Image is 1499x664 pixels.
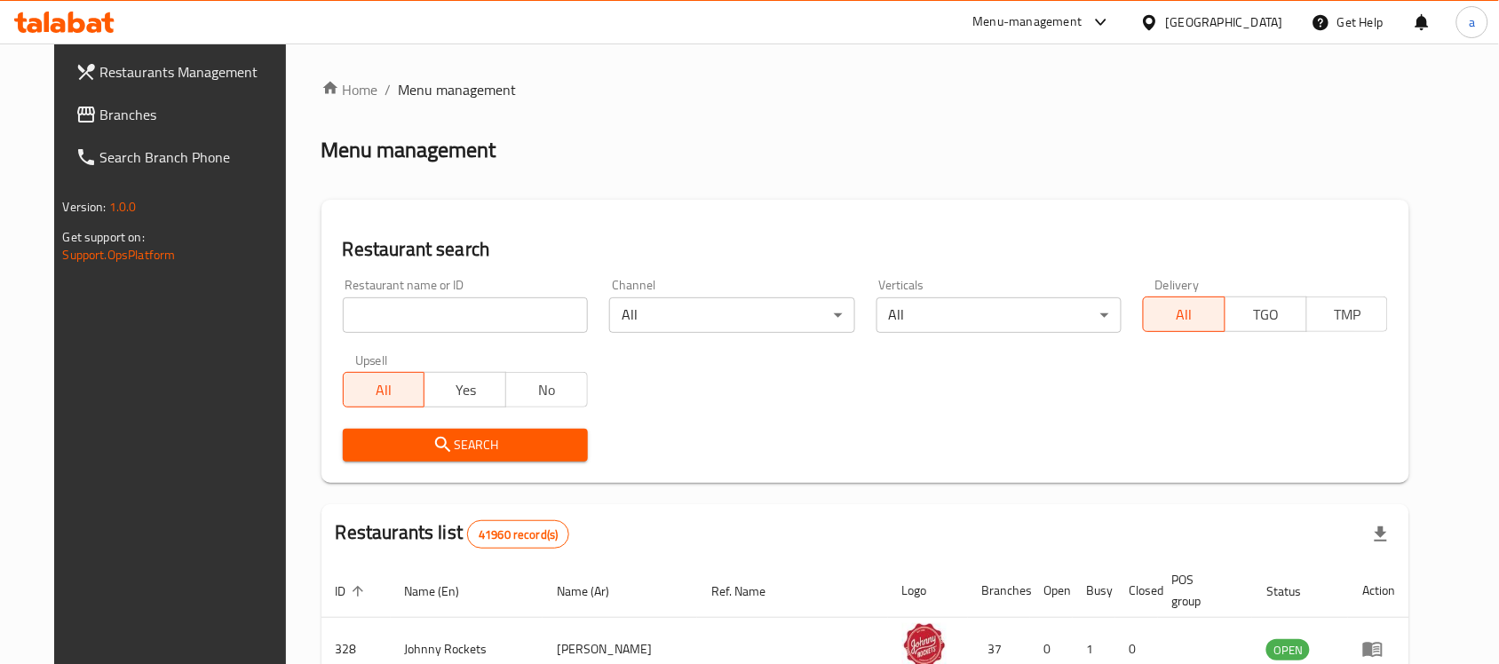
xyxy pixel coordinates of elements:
li: / [385,79,392,100]
span: POS group [1172,569,1232,612]
div: Total records count [467,520,569,549]
th: Logo [888,564,968,618]
span: All [351,377,418,403]
span: Yes [432,377,499,403]
a: Support.OpsPlatform [63,243,176,266]
th: Busy [1073,564,1115,618]
span: 1.0.0 [109,195,137,218]
a: Restaurants Management [61,51,305,93]
span: Search Branch Phone [100,146,290,168]
span: Search [357,434,574,456]
span: Name (En) [405,581,483,602]
span: Ref. Name [711,581,789,602]
div: Menu [1362,638,1395,660]
button: Yes [424,372,506,407]
button: No [505,372,588,407]
h2: Restaurants list [336,519,570,549]
span: OPEN [1266,640,1310,660]
label: Delivery [1155,279,1200,291]
button: All [1143,296,1225,332]
th: Open [1030,564,1073,618]
span: Get support on: [63,225,145,249]
button: TMP [1306,296,1389,332]
span: TGO [1233,302,1300,328]
span: TMP [1314,302,1382,328]
span: ID [336,581,369,602]
span: Name (Ar) [557,581,632,602]
nav: breadcrumb [321,79,1410,100]
a: Search Branch Phone [61,136,305,178]
div: [GEOGRAPHIC_DATA] [1166,12,1283,32]
button: Search [343,429,588,462]
a: Branches [61,93,305,136]
span: All [1151,302,1218,328]
div: All [609,297,854,333]
div: OPEN [1266,639,1310,660]
label: Upsell [355,354,388,367]
a: Home [321,79,378,100]
span: Menu management [399,79,517,100]
input: Search for restaurant name or ID.. [343,297,588,333]
th: Closed [1115,564,1158,618]
span: Branches [100,104,290,125]
div: Menu-management [973,12,1083,33]
span: a [1469,12,1475,32]
button: All [343,372,425,407]
h2: Restaurant search [343,236,1389,263]
th: Branches [968,564,1030,618]
th: Action [1348,564,1409,618]
h2: Menu management [321,136,496,164]
span: No [513,377,581,403]
div: All [876,297,1122,333]
span: 41960 record(s) [468,526,568,543]
span: Restaurants Management [100,61,290,83]
span: Status [1266,581,1324,602]
span: Version: [63,195,107,218]
button: TGO [1225,296,1307,332]
div: Export file [1360,513,1402,556]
